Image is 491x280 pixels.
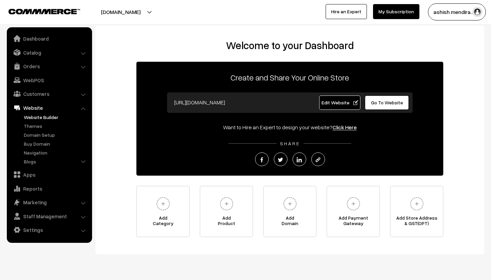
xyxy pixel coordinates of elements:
[9,182,90,195] a: Reports
[136,123,443,131] div: Want to Hire an Expert to design your website?
[264,215,316,229] span: Add Domain
[217,194,236,213] img: plus.svg
[9,210,90,222] a: Staff Management
[9,46,90,59] a: Catalog
[9,74,90,86] a: WebPOS
[319,95,361,110] a: Edit Website
[22,122,90,130] a: Themes
[428,3,486,20] button: ashish mendira…
[102,39,477,51] h2: Welcome to your Dashboard
[472,7,482,17] img: user
[9,102,90,114] a: Website
[390,215,443,229] span: Add Store Address & GST(OPT)
[9,32,90,45] a: Dashboard
[22,149,90,156] a: Navigation
[9,7,68,15] a: COMMMERCE
[365,95,409,110] a: Go To Website
[9,224,90,236] a: Settings
[137,215,189,229] span: Add Category
[22,140,90,147] a: Buy Domain
[22,131,90,138] a: Domain Setup
[154,194,173,213] img: plus.svg
[327,215,380,229] span: Add Payment Gateway
[332,124,357,131] a: Click Here
[327,186,380,237] a: Add PaymentGateway
[277,141,303,146] span: SHARE
[371,100,403,105] span: Go To Website
[200,186,253,237] a: AddProduct
[9,196,90,208] a: Marketing
[344,194,363,213] img: plus.svg
[136,71,443,84] p: Create and Share Your Online Store
[136,186,190,237] a: AddCategory
[9,9,80,14] img: COMMMERCE
[322,100,358,105] span: Edit Website
[22,114,90,121] a: Website Builder
[373,4,419,19] a: My Subscription
[9,88,90,100] a: Customers
[407,194,426,213] img: plus.svg
[9,168,90,181] a: Apps
[390,186,443,237] a: Add Store Address& GST(OPT)
[200,215,253,229] span: Add Product
[326,4,367,19] a: Hire an Expert
[22,158,90,165] a: Blogs
[263,186,316,237] a: AddDomain
[9,60,90,72] a: Orders
[77,3,164,20] button: [DOMAIN_NAME]
[281,194,299,213] img: plus.svg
